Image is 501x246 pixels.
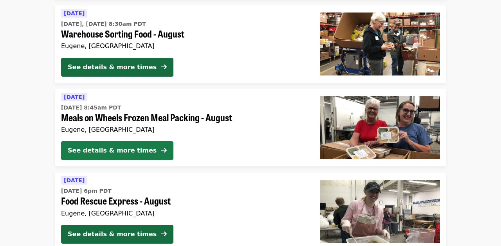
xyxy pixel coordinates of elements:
[320,13,440,75] img: Warehouse Sorting Food - August organized by FOOD For Lane County
[320,96,440,159] img: Meals on Wheels Frozen Meal Packing - August organized by FOOD For Lane County
[61,141,173,160] button: See details & more times
[64,10,85,16] span: [DATE]
[68,146,157,155] div: See details & more times
[61,20,146,28] time: [DATE], [DATE] 8:30am PDT
[55,89,446,167] a: See details for "Meals on Wheels Frozen Meal Packing - August"
[61,42,308,50] div: Eugene, [GEOGRAPHIC_DATA]
[61,225,173,244] button: See details & more times
[161,63,167,71] i: arrow-right icon
[68,63,157,72] div: See details & more times
[61,210,308,217] div: Eugene, [GEOGRAPHIC_DATA]
[61,58,173,77] button: See details & more times
[61,112,308,123] span: Meals on Wheels Frozen Meal Packing - August
[61,104,121,112] time: [DATE] 8:45am PDT
[161,230,167,238] i: arrow-right icon
[64,94,85,100] span: [DATE]
[61,126,308,133] div: Eugene, [GEOGRAPHIC_DATA]
[64,177,85,183] span: [DATE]
[161,147,167,154] i: arrow-right icon
[61,28,308,40] span: Warehouse Sorting Food - August
[61,195,308,206] span: Food Rescue Express - August
[320,180,440,242] img: Food Rescue Express - August organized by FOOD For Lane County
[68,230,157,239] div: See details & more times
[55,5,446,83] a: See details for "Warehouse Sorting Food - August"
[61,187,112,195] time: [DATE] 6pm PDT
